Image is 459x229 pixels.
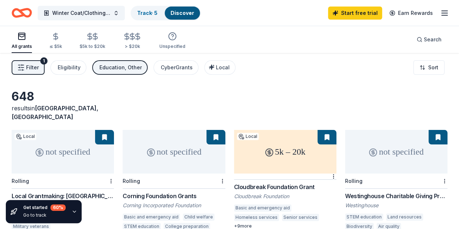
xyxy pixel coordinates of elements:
span: Winter Coat/Clothing Drive [52,9,110,17]
button: CyberGrants [153,60,198,75]
div: CyberGrants [161,63,193,72]
div: Land resources [386,213,423,221]
div: Westinghouse Charitable Giving Program [345,192,447,200]
div: Corning Foundation Grants [123,192,225,200]
span: Local [216,64,230,70]
a: Track· 5 [137,10,157,16]
div: Cloudbreak Foundation [234,193,336,200]
div: Local [237,133,259,140]
button: Winter Coat/Clothing Drive [38,6,125,20]
div: Westinghouse [345,202,447,209]
button: $5k to $20k [79,29,105,53]
div: + 9 more [234,223,336,229]
div: Eligibility [58,63,81,72]
span: in [12,105,98,120]
div: Get started [23,204,66,211]
button: Unspecified [159,29,185,53]
button: Eligibility [50,60,86,75]
button: Local [204,60,235,75]
a: 5k – 20kLocalCloudbreak Foundation GrantCloudbreak FoundationBasic and emergency aidHomeless serv... [234,130,336,229]
a: Home [12,4,32,21]
div: 60 % [50,204,66,211]
div: not specified [345,130,447,173]
button: All grants [12,29,32,53]
div: ≤ $5k [49,44,62,49]
a: Discover [171,10,194,16]
button: > $20k [123,29,142,53]
div: Rolling [12,178,29,184]
div: Corning Incorporated Foundation [123,202,225,209]
span: Filter [26,63,39,72]
div: Senior services [282,214,319,221]
div: 1 [40,57,48,65]
button: Track· 5Discover [131,6,201,20]
div: Local [15,133,36,140]
button: Sort [413,60,444,75]
div: not specified [12,130,114,173]
div: Cloudbreak Foundation Grant [234,183,336,191]
div: Unspecified [159,44,185,49]
div: Rolling [345,178,362,184]
div: not specified [123,130,225,173]
div: > $20k [123,44,142,49]
div: Education, Other [99,63,142,72]
div: STEM education [345,213,383,221]
div: Basic and emergency aid [234,204,291,212]
div: 5k – 20k [234,130,336,173]
div: Basic and emergency aid [123,213,180,221]
button: Search [411,32,447,47]
div: Homeless services [234,214,279,221]
button: ≤ $5k [49,29,62,53]
div: Local Grantmaking: [GEOGRAPHIC_DATA] [12,192,114,200]
div: 648 [12,89,114,104]
button: Education, Other [92,60,148,75]
div: $5k to $20k [79,44,105,49]
div: All grants [12,44,32,49]
span: [GEOGRAPHIC_DATA], [GEOGRAPHIC_DATA] [12,105,98,120]
span: Sort [428,63,438,72]
div: Child welfare [183,213,214,221]
div: Rolling [123,178,140,184]
span: Search [424,35,442,44]
button: Filter1 [12,60,45,75]
div: Go to track [23,212,66,218]
a: Earn Rewards [385,7,437,20]
div: results [12,104,114,121]
a: Start free trial [328,7,382,20]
